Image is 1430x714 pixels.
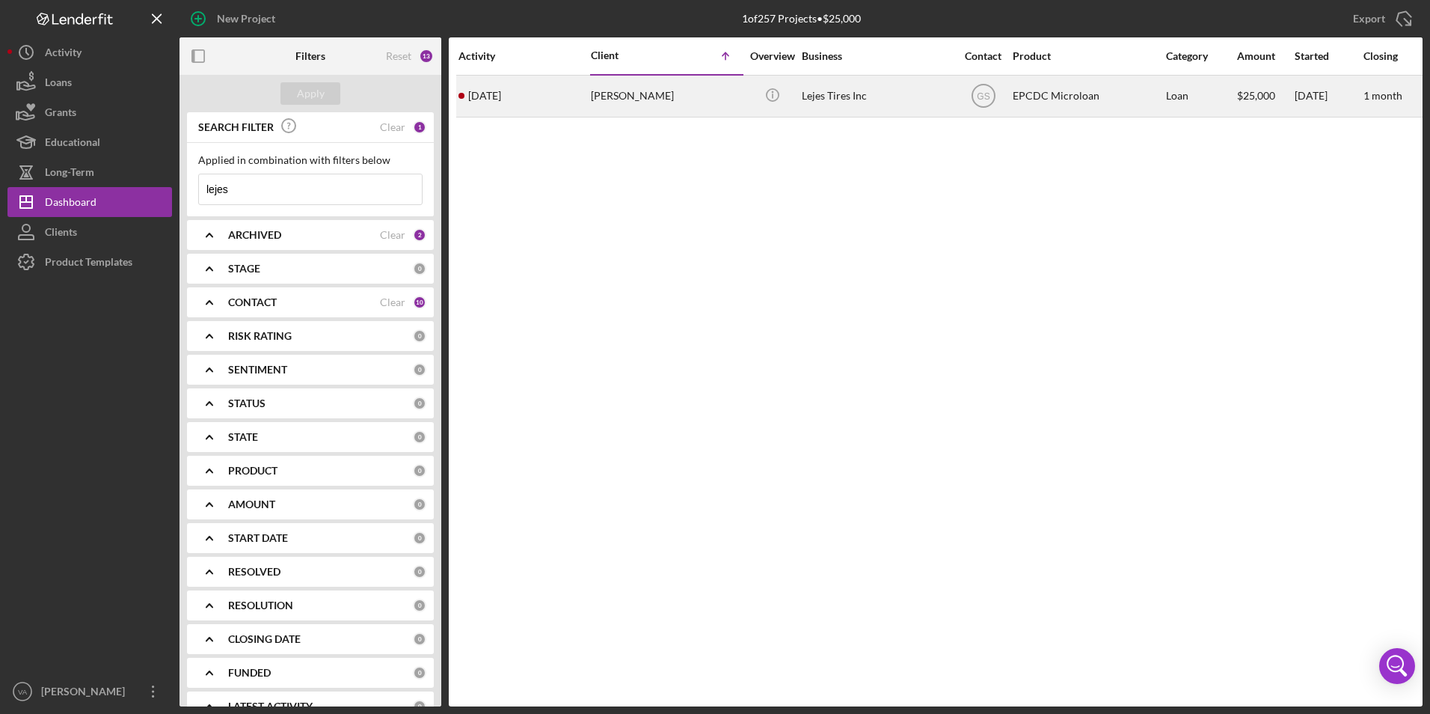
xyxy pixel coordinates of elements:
[413,329,426,343] div: 0
[458,50,589,62] div: Activity
[1295,50,1362,62] div: Started
[413,363,426,376] div: 0
[228,330,292,342] b: RISK RATING
[228,465,277,477] b: PRODUCT
[413,700,426,713] div: 0
[413,397,426,410] div: 0
[7,67,172,97] button: Loans
[228,498,275,510] b: AMOUNT
[228,701,313,713] b: LATEST ACTIVITY
[295,50,325,62] b: Filters
[228,397,266,409] b: STATUS
[45,37,82,71] div: Activity
[468,90,501,102] time: 2025-08-28 02:54
[1237,76,1293,116] div: $25,000
[591,49,666,61] div: Client
[7,157,172,187] button: Long-Term
[45,157,94,191] div: Long-Term
[228,566,280,578] b: RESOLVED
[228,263,260,275] b: STAGE
[198,154,423,166] div: Applied in combination with filters below
[7,677,172,707] button: VA[PERSON_NAME]
[7,127,172,157] button: Educational
[413,599,426,612] div: 0
[228,667,271,679] b: FUNDED
[977,91,989,102] text: GS
[7,187,172,217] button: Dashboard
[413,565,426,579] div: 0
[18,688,28,696] text: VA
[7,37,172,67] button: Activity
[45,217,77,251] div: Clients
[380,121,405,133] div: Clear
[413,531,426,545] div: 0
[179,4,290,34] button: New Project
[297,82,325,105] div: Apply
[413,632,426,646] div: 0
[955,50,1011,62] div: Contact
[45,187,96,221] div: Dashboard
[413,666,426,680] div: 0
[45,247,132,281] div: Product Templates
[413,498,426,511] div: 0
[7,247,172,277] button: Product Templates
[386,50,411,62] div: Reset
[802,76,951,116] div: Lejes Tires Inc
[380,229,405,241] div: Clear
[280,82,340,105] button: Apply
[228,633,301,645] b: CLOSING DATE
[1013,50,1162,62] div: Product
[228,532,288,544] b: START DATE
[7,97,172,127] button: Grants
[228,296,277,308] b: CONTACT
[1379,648,1415,684] div: Open Intercom Messenger
[380,296,405,308] div: Clear
[1013,76,1162,116] div: EPCDC Microloan
[45,67,72,101] div: Loans
[228,229,281,241] b: ARCHIVED
[228,599,293,611] b: RESOLUTION
[742,13,861,25] div: 1 of 257 Projects • $25,000
[45,97,76,131] div: Grants
[37,677,135,710] div: [PERSON_NAME]
[413,120,426,134] div: 1
[217,4,275,34] div: New Project
[591,76,740,116] div: [PERSON_NAME]
[419,49,434,64] div: 13
[413,464,426,477] div: 0
[198,121,274,133] b: SEARCH FILTER
[1338,4,1423,34] button: Export
[413,430,426,444] div: 0
[413,262,426,275] div: 0
[802,50,951,62] div: Business
[1237,50,1293,62] div: Amount
[228,431,258,443] b: STATE
[1166,76,1236,116] div: Loan
[7,217,172,247] button: Clients
[1363,89,1402,102] time: 1 month
[1295,76,1362,116] div: [DATE]
[1166,50,1236,62] div: Category
[228,364,287,376] b: SENTIMENT
[413,296,426,309] div: 10
[744,50,800,62] div: Overview
[45,127,100,161] div: Educational
[1353,4,1385,34] div: Export
[413,228,426,242] div: 2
